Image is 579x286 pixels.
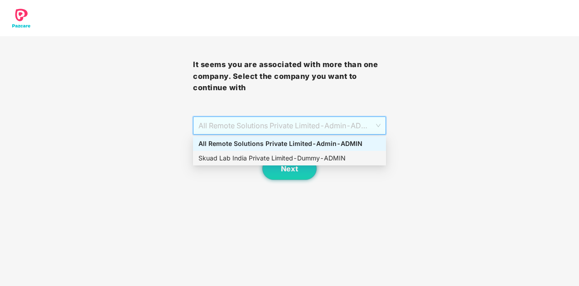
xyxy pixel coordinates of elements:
div: All Remote Solutions Private Limited - Admin - ADMIN [198,139,381,149]
div: Skuad Lab India Private Limited - Dummy - ADMIN [198,153,381,163]
button: Next [262,157,317,180]
span: All Remote Solutions Private Limited - Admin - ADMIN [198,117,381,134]
h3: It seems you are associated with more than one company. Select the company you want to continue with [193,59,386,94]
span: Next [281,165,298,173]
